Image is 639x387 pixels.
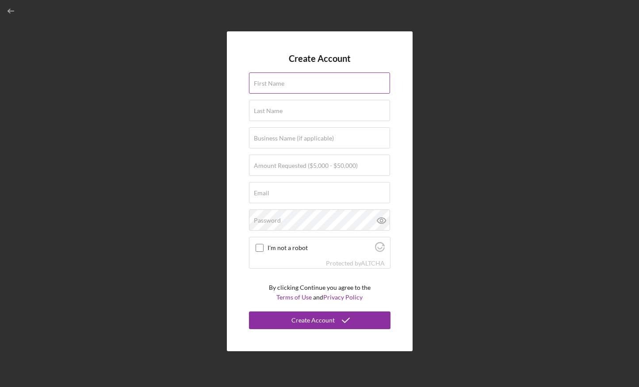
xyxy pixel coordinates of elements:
[254,190,269,197] label: Email
[323,293,363,301] a: Privacy Policy
[276,293,312,301] a: Terms of Use
[254,135,334,142] label: Business Name (if applicable)
[291,311,335,329] div: Create Account
[269,283,371,303] p: By clicking Continue you agree to the and
[249,311,390,329] button: Create Account
[289,53,351,64] h4: Create Account
[361,259,385,267] a: Visit Altcha.org
[254,80,284,87] label: First Name
[268,244,372,251] label: I'm not a robot
[326,260,385,267] div: Protected by
[254,107,283,114] label: Last Name
[254,162,358,169] label: Amount Requested ($5,000 - $50,000)
[254,217,281,224] label: Password
[375,246,385,253] a: Visit Altcha.org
